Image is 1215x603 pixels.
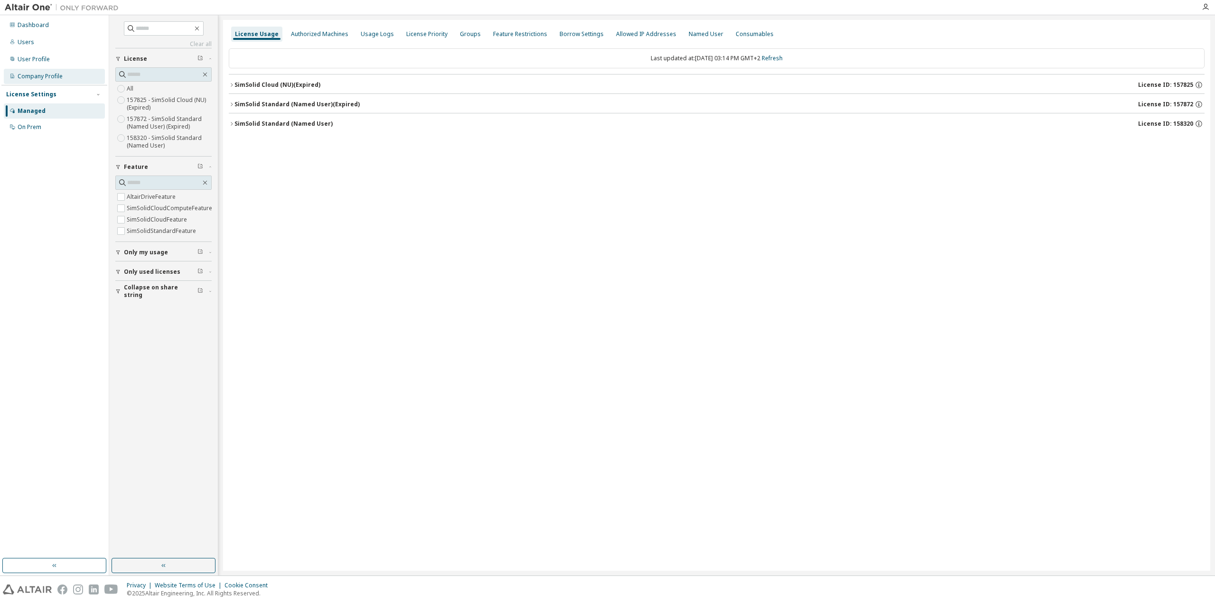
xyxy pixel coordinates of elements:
[57,584,67,594] img: facebook.svg
[115,261,212,282] button: Only used licenses
[689,30,723,38] div: Named User
[6,91,56,98] div: License Settings
[3,584,52,594] img: altair_logo.svg
[1138,120,1193,128] span: License ID: 158320
[127,83,135,94] label: All
[104,584,118,594] img: youtube.svg
[5,3,123,12] img: Altair One
[115,48,212,69] button: License
[361,30,394,38] div: Usage Logs
[197,55,203,63] span: Clear filter
[124,55,147,63] span: License
[18,56,50,63] div: User Profile
[234,81,320,89] div: SimSolid Cloud (NU) (Expired)
[124,249,168,256] span: Only my usage
[127,582,155,589] div: Privacy
[229,74,1205,95] button: SimSolid Cloud (NU)(Expired)License ID: 157825
[560,30,604,38] div: Borrow Settings
[229,48,1205,68] div: Last updated at: [DATE] 03:14 PM GMT+2
[406,30,448,38] div: License Priority
[1138,101,1193,108] span: License ID: 157872
[127,113,212,132] label: 157872 - SimSolid Standard (Named User) (Expired)
[197,249,203,256] span: Clear filter
[1138,81,1193,89] span: License ID: 157825
[762,54,783,62] a: Refresh
[89,584,99,594] img: linkedin.svg
[234,120,333,128] div: SimSolid Standard (Named User)
[115,242,212,263] button: Only my usage
[460,30,481,38] div: Groups
[18,38,34,46] div: Users
[115,281,212,302] button: Collapse on share string
[229,94,1205,115] button: SimSolid Standard (Named User)(Expired)License ID: 157872
[234,101,360,108] div: SimSolid Standard (Named User) (Expired)
[197,288,203,295] span: Clear filter
[197,163,203,171] span: Clear filter
[127,225,198,237] label: SimSolidStandardFeature
[127,132,212,151] label: 158320 - SimSolid Standard (Named User)
[229,113,1205,134] button: SimSolid Standard (Named User)License ID: 158320
[73,584,83,594] img: instagram.svg
[124,284,197,299] span: Collapse on share string
[155,582,224,589] div: Website Terms of Use
[127,589,273,597] p: © 2025 Altair Engineering, Inc. All Rights Reserved.
[235,30,279,38] div: License Usage
[127,191,178,203] label: AltairDriveFeature
[127,203,214,214] label: SimSolidCloudComputeFeature
[493,30,547,38] div: Feature Restrictions
[18,123,41,131] div: On Prem
[115,157,212,177] button: Feature
[127,214,189,225] label: SimSolidCloudFeature
[115,40,212,48] a: Clear all
[18,107,46,115] div: Managed
[18,21,49,29] div: Dashboard
[224,582,273,589] div: Cookie Consent
[124,268,180,276] span: Only used licenses
[18,73,63,80] div: Company Profile
[127,94,212,113] label: 157825 - SimSolid Cloud (NU) (Expired)
[736,30,774,38] div: Consumables
[197,268,203,276] span: Clear filter
[616,30,676,38] div: Allowed IP Addresses
[291,30,348,38] div: Authorized Machines
[124,163,148,171] span: Feature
